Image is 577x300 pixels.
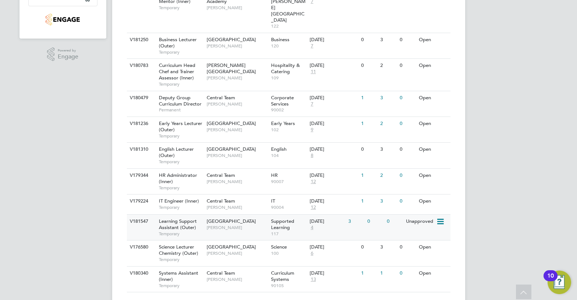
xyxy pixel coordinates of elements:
span: [PERSON_NAME] [207,127,267,133]
div: 3 [378,33,398,47]
div: 0 [359,33,378,47]
div: 0 [359,59,378,72]
span: [PERSON_NAME] [207,179,267,185]
span: 13 [310,276,317,283]
div: V179344 [128,169,154,182]
span: Business [271,36,289,43]
span: 104 [271,153,306,158]
div: 1 [378,267,398,280]
span: Science Lecturer Chemistry (Outer) [159,244,198,256]
div: Open [417,33,449,47]
div: [DATE] [310,198,357,204]
div: 0 [398,240,417,254]
span: [PERSON_NAME] [207,101,267,107]
span: 90004 [271,204,306,210]
div: V180479 [128,91,154,105]
div: Open [417,117,449,131]
span: Temporary [159,185,203,191]
div: V181547 [128,215,154,228]
div: [DATE] [310,270,357,276]
div: 0 [359,143,378,156]
div: 0 [359,240,378,254]
span: 6 [310,250,314,257]
div: Open [417,240,449,254]
span: [GEOGRAPHIC_DATA] [207,120,256,126]
span: Central Team [207,198,235,204]
div: 2 [378,169,398,182]
div: [DATE] [310,121,357,127]
span: Science [271,244,287,250]
span: Temporary [159,257,203,262]
span: IT [271,198,275,204]
span: English Lecturer (Outer) [159,146,194,158]
span: [PERSON_NAME] [207,5,267,11]
span: 90007 [271,179,306,185]
span: 122 [271,23,306,29]
span: Deputy Group Curriculum Director [159,94,202,107]
div: [DATE] [310,37,357,43]
div: 0 [398,169,417,182]
span: Central Team [207,172,235,178]
div: 0 [385,215,404,228]
span: [GEOGRAPHIC_DATA] [207,146,256,152]
div: [DATE] [310,63,357,69]
span: 12 [310,179,317,185]
div: 3 [378,91,398,105]
span: [PERSON_NAME][GEOGRAPHIC_DATA] [207,62,256,75]
div: 1 [359,194,378,208]
span: 12 [310,204,317,211]
button: Open Resource Center, 10 new notifications [548,271,571,294]
div: Open [417,194,449,208]
span: Early Years [271,120,295,126]
div: 2 [378,117,398,131]
span: [PERSON_NAME] [207,225,267,231]
span: [GEOGRAPHIC_DATA] [207,244,256,250]
div: 1 [359,267,378,280]
span: 4 [310,225,314,231]
div: V181236 [128,117,154,131]
div: 0 [366,215,385,228]
div: 0 [398,194,417,208]
span: Temporary [159,81,203,87]
div: Open [417,143,449,156]
span: Temporary [159,283,203,289]
span: [PERSON_NAME] [207,276,267,282]
div: 0 [398,117,417,131]
span: [PERSON_NAME] [207,250,267,256]
span: Temporary [159,159,203,165]
div: [DATE] [310,146,357,153]
span: [PERSON_NAME] [207,153,267,158]
div: [DATE] [310,218,345,225]
span: HR [271,172,278,178]
span: Powered by [58,47,78,54]
img: jambo-logo-retina.png [46,14,80,25]
span: [GEOGRAPHIC_DATA] [207,36,256,43]
span: Temporary [159,231,203,237]
div: 10 [547,276,554,285]
div: Open [417,169,449,182]
span: [PERSON_NAME] [207,204,267,210]
div: 3 [378,194,398,208]
span: IT Engineer (Inner) [159,198,199,204]
div: 1 [359,91,378,105]
span: Curriculum Systems [271,270,294,282]
span: Temporary [159,5,203,11]
span: Supported Learning [271,218,294,231]
span: Central Team [207,94,235,101]
div: V181250 [128,33,154,47]
div: 3 [378,143,398,156]
span: [PERSON_NAME] [207,75,267,81]
span: Central Team [207,270,235,276]
div: 0 [398,267,417,280]
span: Business Lecturer (Outer) [159,36,197,49]
div: V179224 [128,194,154,208]
span: Temporary [159,49,203,55]
span: 90105 [271,283,306,289]
div: Open [417,91,449,105]
div: [DATE] [310,95,357,101]
div: 0 [398,59,417,72]
div: 3 [346,215,366,228]
span: [GEOGRAPHIC_DATA] [207,218,256,224]
span: 7 [310,101,314,107]
span: 7 [310,43,314,49]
